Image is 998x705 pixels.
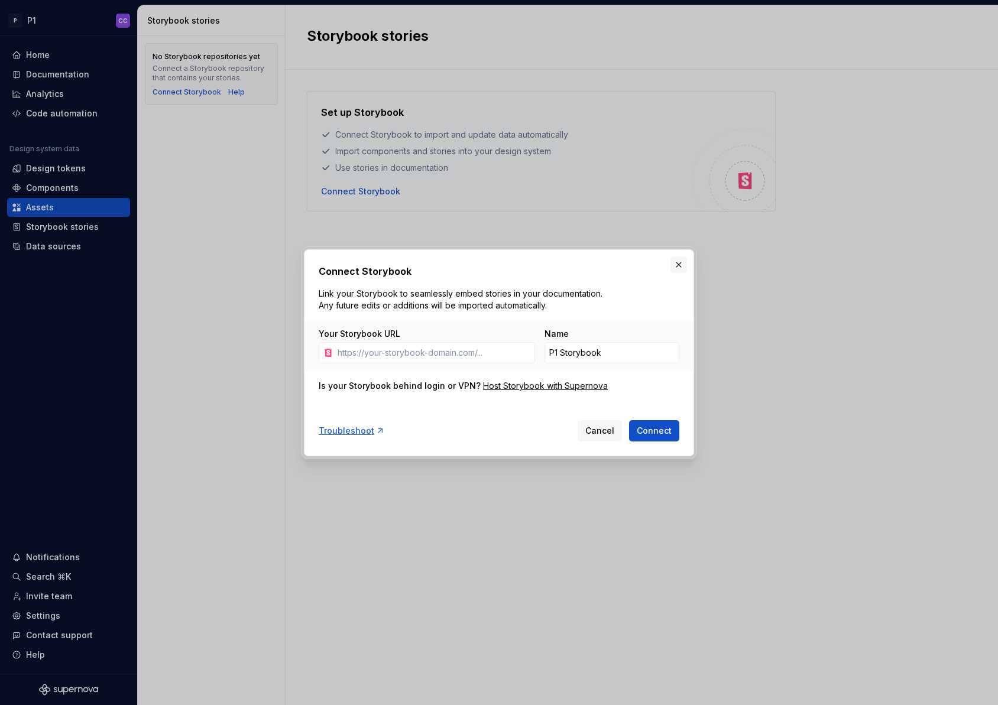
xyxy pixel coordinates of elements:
label: Your Storybook URL [319,328,400,340]
button: Cancel [578,420,622,441]
a: Host Storybook with Supernova [483,380,608,392]
label: Name [545,328,569,340]
input: Custom Storybook Name [545,342,679,363]
div: Is your Storybook behind login or VPN? [319,380,481,392]
span: Connect [637,425,672,437]
h2: Connect Storybook [319,264,679,278]
button: Connect [629,420,679,441]
span: Cancel [585,425,614,437]
p: Link your Storybook to seamlessly embed stories in your documentation. Any future edits or additi... [319,288,607,311]
a: Troubleshoot [319,425,385,437]
input: https://your-storybook-domain.com/... [333,342,535,363]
